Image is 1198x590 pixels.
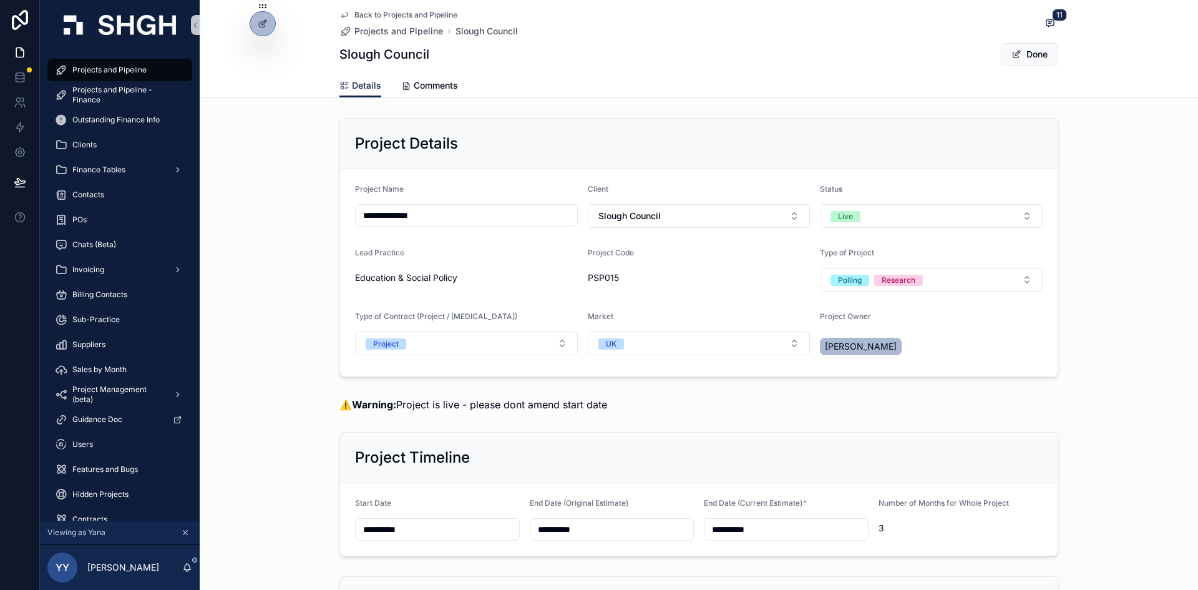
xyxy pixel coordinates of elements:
[339,10,457,20] a: Back to Projects and Pipeline
[40,50,200,521] div: scrollable content
[414,79,458,92] span: Comments
[47,159,192,181] a: Finance Tables
[47,333,192,356] a: Suppliers
[838,275,862,286] div: Polling
[882,275,915,286] div: Research
[72,265,104,275] span: Invoicing
[820,312,871,321] span: Project Owner
[455,25,518,37] a: Slough Council
[606,338,616,350] div: UK
[355,312,517,321] span: Type of Contract (Project / [MEDICAL_DATA])
[47,528,105,538] span: Viewing as Yana
[72,115,160,125] span: Outstanding Finance Info
[47,184,192,206] a: Contacts
[704,498,802,508] span: End Date (Current Estimate)
[47,209,192,231] a: POs
[401,74,458,99] a: Comments
[588,272,811,284] span: PSP015
[72,365,127,375] span: Sales by Month
[72,340,105,350] span: Suppliers
[72,190,104,200] span: Contacts
[354,10,457,20] span: Back to Projects and Pipeline
[72,465,138,474] span: Features and Bugs
[47,358,192,381] a: Sales by Month
[355,134,458,154] h2: Project Details
[373,338,399,350] div: Project
[47,458,192,481] a: Features and Bugs
[72,385,163,405] span: Project Management (beta)
[72,85,180,105] span: Projects and Pipeline - Finance
[72,65,147,75] span: Projects and Pipeline
[820,204,1043,228] button: Select Button
[339,46,429,63] h1: Slough Council
[352,79,381,92] span: Details
[47,308,192,331] a: Sub-Practice
[354,25,443,37] span: Projects and Pipeline
[1001,43,1058,66] button: Done
[355,272,457,284] span: Education & Social Policy
[72,215,87,225] span: POs
[355,248,404,257] span: Lead Practice
[830,273,869,286] button: Unselect POLLING
[64,15,176,35] img: App logo
[72,140,97,150] span: Clients
[72,165,125,175] span: Finance Tables
[72,415,122,425] span: Guidance Doc
[355,498,391,508] span: Start Date
[825,340,897,353] span: [PERSON_NAME]
[820,248,874,257] span: Type of Project
[72,489,129,499] span: Hidden Projects
[47,383,192,406] a: Project Management (beta)
[355,448,470,468] h2: Project Timeline
[47,483,192,506] a: Hidden Projects
[588,184,608,194] span: Client
[588,332,811,355] button: Select Button
[1052,9,1067,21] span: 11
[879,498,1009,508] span: Number of Months for Whole Project
[47,433,192,456] a: Users
[72,290,127,300] span: Billing Contacts
[47,84,192,106] a: Projects and Pipeline - Finance
[352,398,396,411] strong: Warning:
[47,59,192,81] a: Projects and Pipeline
[820,184,842,194] span: Status
[874,273,923,286] button: Unselect RESEARCH
[598,337,624,350] button: Unselect UK
[72,315,120,325] span: Sub-Practice
[1042,16,1058,32] button: 11
[72,240,116,250] span: Chats (Beta)
[56,560,69,575] span: YY
[47,508,192,531] a: Contracts
[588,248,634,257] span: Project Code
[47,234,192,256] a: Chats (Beta)
[838,211,853,222] div: Live
[339,74,381,98] a: Details
[339,25,443,37] a: Projects and Pipeline
[598,210,661,222] span: Slough Council
[47,109,192,131] a: Outstanding Finance Info
[339,398,607,411] span: ⚠️ Project is live - please dont amend start date
[588,204,811,228] button: Select Button
[72,514,107,524] span: Contracts
[879,522,1043,534] span: 3
[87,561,159,574] p: [PERSON_NAME]
[588,312,613,321] span: Market
[47,258,192,281] a: Invoicing
[47,408,192,431] a: Guidance Doc
[72,440,93,450] span: Users
[355,332,578,355] button: Select Button
[355,184,404,194] span: Project Name
[47,134,192,156] a: Clients
[820,268,1043,292] button: Select Button
[530,498,628,508] span: End Date (Original Estimate)
[47,283,192,306] a: Billing Contacts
